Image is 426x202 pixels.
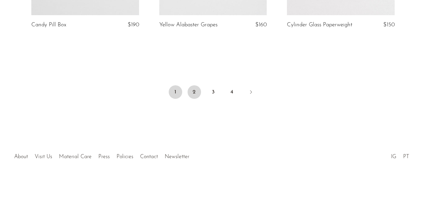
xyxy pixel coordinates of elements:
[35,154,52,160] a: Visit Us
[117,154,133,160] a: Policies
[140,154,158,160] a: Contact
[206,85,220,99] a: 3
[14,154,28,160] a: About
[255,22,267,28] span: $160
[11,149,193,162] ul: Quick links
[31,22,66,28] a: Candy Pill Box
[383,22,395,28] span: $150
[59,154,92,160] a: Material Care
[225,85,239,99] a: 4
[287,22,352,28] a: Cylinder Glass Paperweight
[169,85,182,99] span: 1
[188,85,201,99] a: 2
[128,22,139,28] span: $190
[244,85,258,100] a: Next
[159,22,218,28] a: Yellow Alabaster Grapes
[403,154,409,160] a: PT
[391,154,396,160] a: IG
[388,149,413,162] ul: Social Medias
[98,154,110,160] a: Press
